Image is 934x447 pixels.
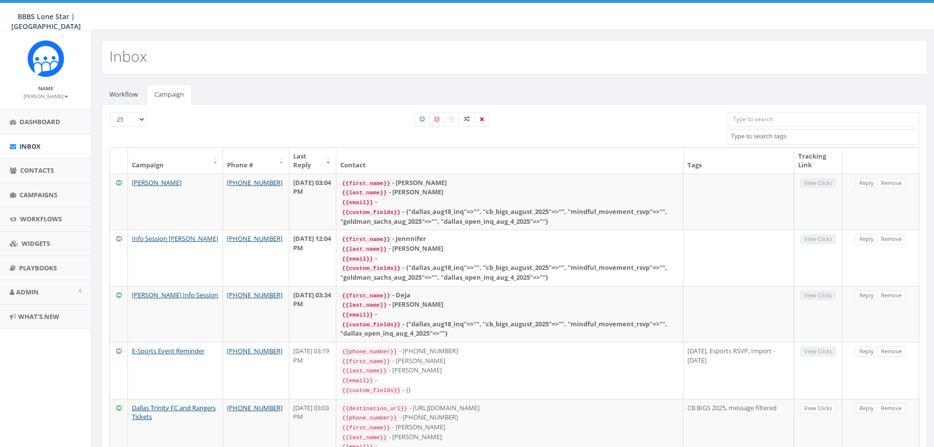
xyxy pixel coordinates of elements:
div: - [PHONE_NUMBER] [340,346,680,356]
td: [DATE] 03:34 PM [289,286,336,342]
div: - [PERSON_NAME] [340,244,680,254]
code: {{last_name}} [340,301,389,310]
span: Inbox [20,142,41,151]
th: Campaign: activate to sort column ascending [128,148,223,174]
td: [DATE] 03:04 PM [289,174,336,230]
a: Reply [856,178,878,188]
a: [PHONE_NUMBER] [227,403,282,412]
div: - [PERSON_NAME] [340,422,680,432]
span: Widgets [22,239,50,248]
label: Negative [429,112,445,127]
code: {{custom_fields}} [340,208,403,217]
a: Campaign [147,84,192,105]
th: Last Reply: activate to sort column ascending [289,148,336,174]
code: {{first_name}} [340,423,392,432]
td: [DATE] 12:04 PM [289,230,336,286]
span: Playbooks [19,263,57,272]
a: [PHONE_NUMBER] [227,290,282,299]
code: {{first_name}} [340,235,392,244]
span: Admin [16,288,39,296]
a: Remove [877,234,906,244]
div: - [340,310,680,319]
td: [DATE] 03:19 PM [289,342,336,399]
a: Dallas Trinity FC and Rangers Tickets [132,403,216,421]
label: Positive [414,112,430,127]
a: Remove [877,178,906,188]
code: {{destination_url}} [340,404,409,413]
code: {{custom_fields}} [340,386,403,395]
div: - [PERSON_NAME] [340,187,680,197]
div: - [PERSON_NAME] [340,356,680,366]
span: BBBS Lone Star | [GEOGRAPHIC_DATA] [11,12,81,31]
code: {{last_name}} [340,245,389,254]
a: Remove [877,346,906,357]
div: - [340,254,680,263]
a: [PHONE_NUMBER] [227,346,282,355]
code: {{last_name}} [340,188,389,197]
span: What's New [18,312,59,321]
code: {{last_name}} [340,367,389,375]
a: Reply [856,346,878,357]
code: {{first_name}} [340,291,392,300]
a: Workflow [101,84,146,105]
a: [PERSON_NAME] [24,91,68,100]
a: [PERSON_NAME] Info Session [132,290,218,299]
img: Rally_Corp_Icon.png [27,40,64,77]
div: - {"dallas_aug18_inq"=>"", "cb_bigs_august_2025"=>"", "mindful_movement_rsvp"=>"", "goldman_sachs... [340,207,680,226]
div: - {"dallas_aug18_inq"=>"", "cb_bigs_august_2025"=>"", "mindful_movement_rsvp"=>"", "dallas_open_i... [340,319,680,338]
code: {{email}} [340,311,375,319]
small: Name [38,85,53,92]
span: Campaigns [20,190,57,199]
a: [PERSON_NAME] [132,178,181,187]
div: - {} [340,385,680,395]
a: Reply [856,290,878,301]
code: {{phone_number}} [340,414,399,422]
code: {{phone_number}} [340,347,399,356]
th: Tags [683,148,794,174]
th: Phone #: activate to sort column ascending [223,148,289,174]
div: - Jennnifer [340,234,680,244]
code: {{first_name}} [340,179,392,188]
div: - [PERSON_NAME] [340,366,680,375]
small: [PERSON_NAME] [24,93,68,100]
div: - Deja [340,290,680,300]
div: - [340,197,680,207]
code: {{custom_fields}} [340,264,403,273]
a: View Clicks [800,403,836,414]
div: - [PERSON_NAME] [340,178,680,188]
a: Reply [856,234,878,244]
th: Contact [336,148,684,174]
div: - [PHONE_NUMBER] [340,413,680,422]
input: Type to search [728,112,919,127]
th: Tracking Link [794,148,842,174]
code: {{first_name}} [340,357,392,366]
a: Reply [856,403,878,414]
span: Dashboard [20,117,60,126]
a: E-Sports Event Reminder [132,346,204,355]
code: {{last_name}} [340,433,389,442]
div: - [340,375,680,385]
a: Remove [877,403,906,414]
code: {{custom_fields}} [340,320,403,329]
a: [PHONE_NUMBER] [227,234,282,243]
a: Info Session [PERSON_NAME] [132,234,218,243]
textarea: Search [731,132,919,141]
code: {{email}} [340,198,375,207]
div: - [PERSON_NAME] [340,300,680,310]
td: [DATE], Esports RSVP, Import - [DATE] [683,342,794,399]
code: {{email}} [340,376,375,385]
a: Remove [877,290,906,301]
span: Workflows [20,214,62,223]
div: - [URL][DOMAIN_NAME] [340,403,680,413]
div: - [PERSON_NAME] [340,432,680,442]
span: Contacts [20,166,54,175]
a: [PHONE_NUMBER] [227,178,282,187]
h2: Inbox [109,48,147,64]
label: Neutral [444,112,459,127]
div: - {"dallas_aug18_inq"=>"", "cb_bigs_august_2025"=>"", "mindful_movement_rsvp"=>"", "goldman_sachs... [340,263,680,282]
code: {{email}} [340,255,375,263]
label: Removed [474,112,489,127]
label: Mixed [458,112,475,127]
